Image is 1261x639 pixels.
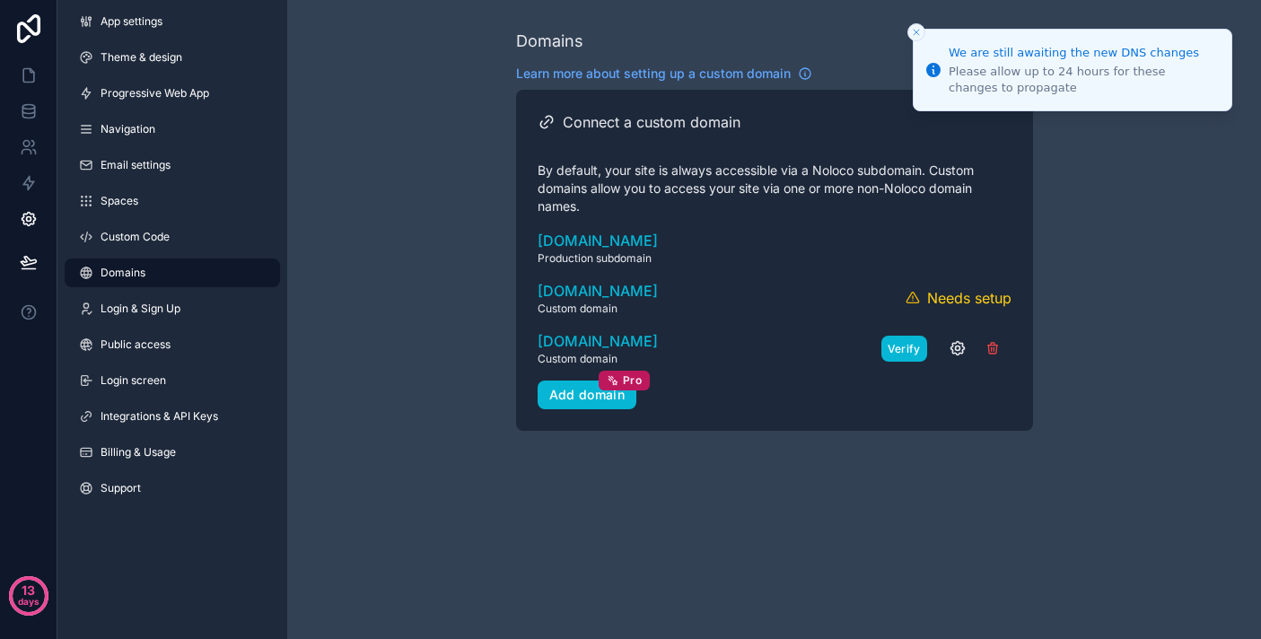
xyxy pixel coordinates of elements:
[881,336,927,362] button: Verify
[65,187,280,215] a: Spaces
[101,86,209,101] span: Progressive Web App
[18,589,39,614] p: days
[65,79,280,108] a: Progressive Web App
[101,230,170,244] span: Custom Code
[907,23,925,41] button: Close toast
[101,445,176,460] span: Billing & Usage
[538,381,637,409] button: Add domainPro
[101,14,162,29] span: App settings
[65,151,280,179] a: Email settings
[538,251,1011,266] span: Production subdomain
[563,111,740,133] h2: Connect a custom domain
[65,223,280,251] a: Custom Code
[101,302,180,316] span: Login & Sign Up
[538,162,1011,215] p: By default, your site is always accessible via a Noloco subdomain. Custom domains allow you to ac...
[65,330,280,359] a: Public access
[65,294,280,323] a: Login & Sign Up
[101,266,145,280] span: Domains
[949,44,1217,62] div: We are still awaiting the new DNS changes
[538,230,1011,251] a: [DOMAIN_NAME]
[22,582,35,600] p: 13
[549,387,626,403] div: Add domain
[101,194,138,208] span: Spaces
[65,366,280,395] a: Login screen
[516,29,583,54] div: Domains
[65,474,280,503] a: Support
[101,337,171,352] span: Public access
[538,302,658,316] span: Custom domain
[65,258,280,287] a: Domains
[538,330,658,352] a: [DOMAIN_NAME]
[65,438,280,467] a: Billing & Usage
[65,43,280,72] a: Theme & design
[538,280,658,302] a: [DOMAIN_NAME]
[538,352,658,366] span: Custom domain
[516,65,812,83] a: Learn more about setting up a custom domain
[516,65,791,83] span: Learn more about setting up a custom domain
[623,373,642,388] span: Pro
[101,50,182,65] span: Theme & design
[101,373,166,388] span: Login screen
[101,122,155,136] span: Navigation
[65,402,280,431] a: Integrations & API Keys
[101,481,141,495] span: Support
[101,409,218,424] span: Integrations & API Keys
[101,158,171,172] span: Email settings
[949,64,1217,96] div: Please allow up to 24 hours for these changes to propagate
[65,7,280,36] a: App settings
[65,115,280,144] a: Navigation
[927,287,1011,309] span: Needs setup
